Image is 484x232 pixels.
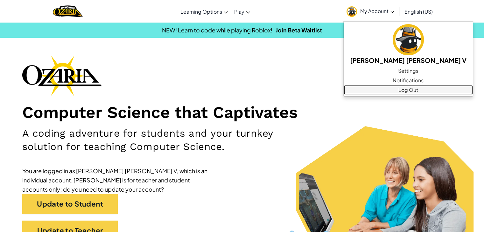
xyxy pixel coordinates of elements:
[360,8,394,14] span: My Account
[393,24,424,55] img: avatar
[177,3,231,20] a: Learning Options
[344,23,473,66] a: [PERSON_NAME] [PERSON_NAME] V
[276,26,322,34] a: Join Beta Waitlist
[234,8,244,15] span: Play
[53,5,82,18] img: Home
[22,102,462,122] h1: Computer Science that Captivates
[404,8,433,15] span: English (US)
[350,55,466,65] h5: [PERSON_NAME] [PERSON_NAME] V
[180,8,222,15] span: Learning Options
[22,127,317,154] h2: A coding adventure for students and your turnkey solution for teaching Computer Science.
[347,6,357,17] img: avatar
[401,3,436,20] a: English (US)
[53,5,82,18] a: Ozaria by CodeCombat logo
[22,166,213,194] div: You are logged in as [PERSON_NAME] [PERSON_NAME] V, which is an individual account. [PERSON_NAME]...
[344,85,473,95] a: Log Out
[344,66,473,76] a: Settings
[162,26,272,34] span: NEW! Learn to code while playing Roblox!
[22,55,102,96] img: Ozaria branding logo
[343,1,397,21] a: My Account
[231,3,253,20] a: Play
[22,194,118,214] a: Update to Student
[393,77,424,84] span: Notifications
[344,76,473,85] a: Notifications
